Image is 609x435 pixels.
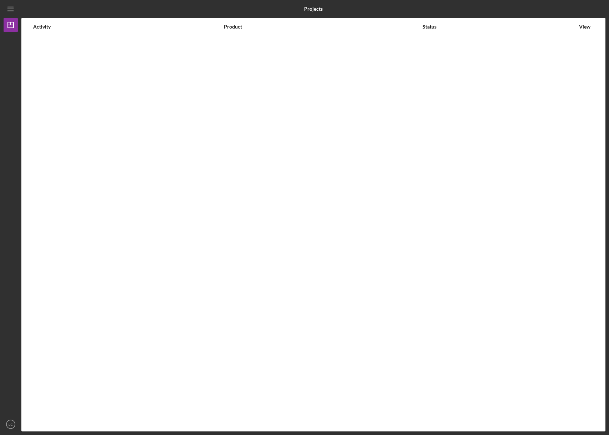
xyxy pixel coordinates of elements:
b: Projects [304,6,323,12]
div: Product [224,24,421,30]
div: View [576,24,594,30]
button: LC [4,417,18,431]
div: Status [423,24,575,30]
div: Activity [33,24,223,30]
text: LC [9,423,13,426]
